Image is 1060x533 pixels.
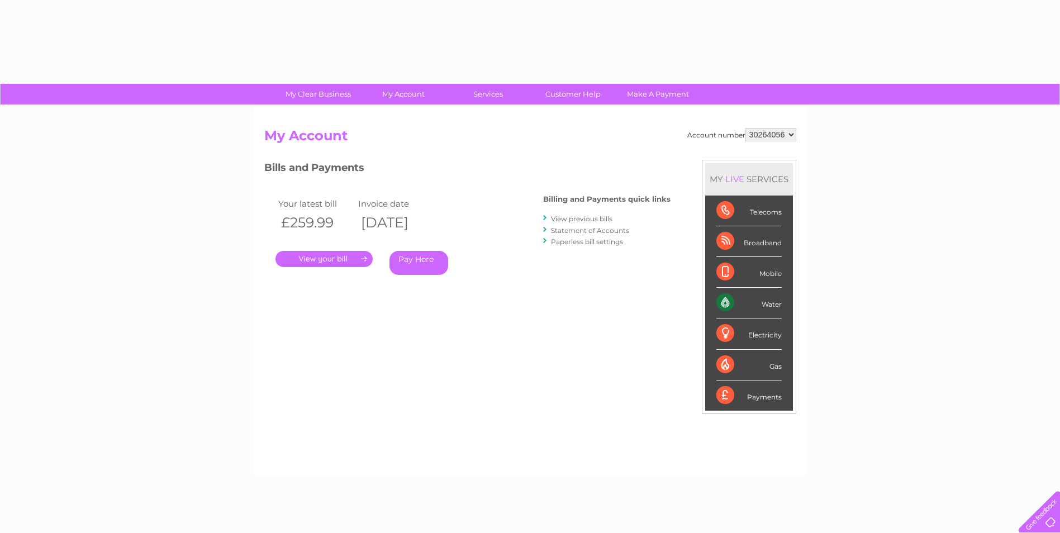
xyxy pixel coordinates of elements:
[716,196,782,226] div: Telecoms
[275,211,356,234] th: £259.99
[551,226,629,235] a: Statement of Accounts
[716,318,782,349] div: Electricity
[716,226,782,257] div: Broadband
[705,163,793,195] div: MY SERVICES
[687,128,796,141] div: Account number
[543,195,671,203] h4: Billing and Payments quick links
[527,84,619,104] a: Customer Help
[275,196,356,211] td: Your latest bill
[357,84,449,104] a: My Account
[355,196,436,211] td: Invoice date
[272,84,364,104] a: My Clear Business
[551,215,612,223] a: View previous bills
[264,160,671,179] h3: Bills and Payments
[389,251,448,275] a: Pay Here
[275,251,373,267] a: .
[355,211,436,234] th: [DATE]
[264,128,796,149] h2: My Account
[612,84,704,104] a: Make A Payment
[716,288,782,318] div: Water
[442,84,534,104] a: Services
[723,174,747,184] div: LIVE
[716,380,782,411] div: Payments
[716,257,782,288] div: Mobile
[716,350,782,380] div: Gas
[551,237,623,246] a: Paperless bill settings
